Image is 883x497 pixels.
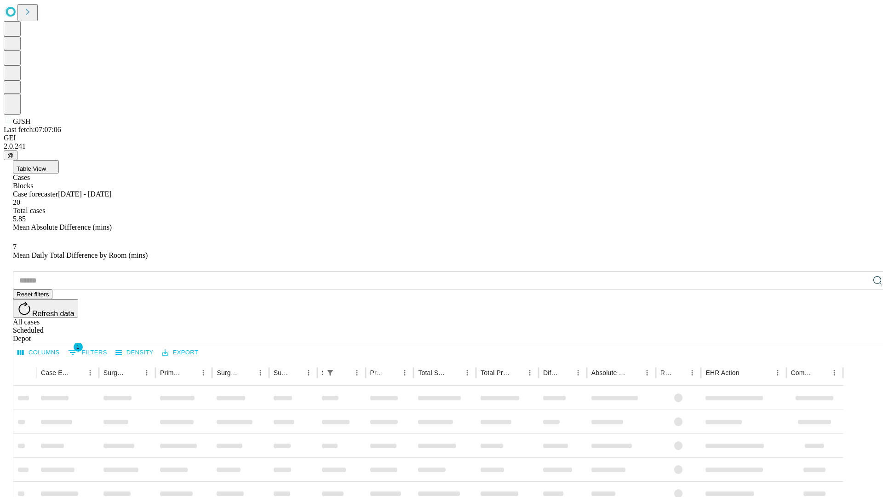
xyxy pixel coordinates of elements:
span: Table View [17,165,46,172]
button: Menu [302,366,315,379]
button: Sort [385,366,398,379]
button: Sort [673,366,686,379]
button: Menu [686,366,699,379]
span: Total cases [13,207,45,214]
div: Surgery Date [274,369,288,376]
button: Menu [771,366,784,379]
button: Table View [13,160,59,173]
button: Sort [510,366,523,379]
div: Total Scheduled Duration [418,369,447,376]
span: 1 [74,342,83,352]
div: Resolved in EHR [660,369,672,376]
div: 1 active filter [324,366,337,379]
span: Reset filters [17,291,49,298]
button: Menu [84,366,97,379]
div: Predicted In Room Duration [370,369,385,376]
button: Sort [628,366,641,379]
button: Sort [184,366,197,379]
div: Comments [791,369,814,376]
button: Sort [127,366,140,379]
button: Refresh data [13,299,78,318]
span: 7 [13,243,17,251]
button: Show filters [324,366,337,379]
button: Menu [350,366,363,379]
span: 5.85 [13,215,26,223]
div: Primary Service [160,369,183,376]
button: Menu [828,366,841,379]
span: @ [7,152,14,159]
div: EHR Action [705,369,739,376]
button: Sort [289,366,302,379]
div: Absolute Difference [591,369,627,376]
button: Menu [254,366,267,379]
div: Case Epic Id [41,369,70,376]
span: 20 [13,198,20,206]
button: Menu [140,366,153,379]
span: Last fetch: 07:07:06 [4,126,61,133]
button: Sort [815,366,828,379]
div: Scheduled In Room Duration [322,369,323,376]
button: Menu [572,366,585,379]
span: Mean Absolute Difference (mins) [13,223,112,231]
button: Menu [398,366,411,379]
button: Sort [71,366,84,379]
span: GJSH [13,117,30,125]
span: [DATE] - [DATE] [58,190,111,198]
button: Reset filters [13,289,52,299]
button: Menu [641,366,654,379]
button: Sort [559,366,572,379]
button: Menu [197,366,210,379]
div: 2.0.241 [4,142,879,150]
span: Refresh data [32,310,75,318]
button: Export [160,346,201,360]
button: Show filters [66,345,109,360]
div: Difference [543,369,558,376]
button: Sort [241,366,254,379]
span: Case forecaster [13,190,58,198]
div: Surgeon Name [103,369,126,376]
button: Menu [461,366,474,379]
button: Menu [523,366,536,379]
button: Select columns [15,346,62,360]
div: GEI [4,134,879,142]
button: Sort [740,366,753,379]
div: Surgery Name [217,369,240,376]
span: Mean Daily Total Difference by Room (mins) [13,251,148,259]
button: @ [4,150,17,160]
button: Sort [338,366,350,379]
button: Density [113,346,156,360]
div: Total Predicted Duration [481,369,510,376]
button: Sort [448,366,461,379]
